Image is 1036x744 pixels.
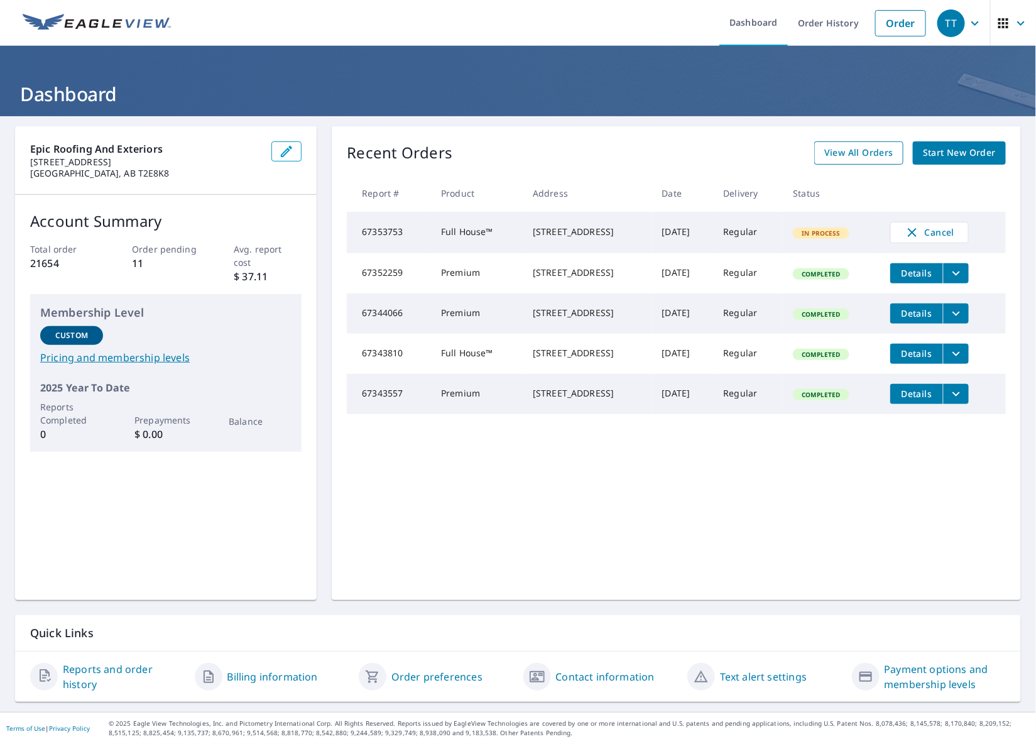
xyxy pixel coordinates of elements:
td: Premium [431,253,523,293]
td: 67352259 [347,253,431,293]
button: detailsBtn-67343557 [890,384,943,404]
td: 67353753 [347,212,431,253]
div: TT [937,9,965,37]
span: Completed [794,270,848,278]
a: View All Orders [814,141,903,165]
a: Terms of Use [6,724,45,733]
td: Premium [431,293,523,334]
th: Date [652,175,714,212]
p: Balance [229,415,292,428]
a: Order preferences [391,669,483,684]
p: Membership Level [40,304,292,321]
div: [STREET_ADDRESS] [533,266,641,279]
th: Status [783,175,880,212]
th: Report # [347,175,431,212]
p: 2025 Year To Date [40,380,292,395]
span: Details [898,347,935,359]
td: [DATE] [652,293,714,334]
td: Full House™ [431,334,523,374]
p: Custom [55,330,88,341]
span: Completed [794,350,848,359]
p: $ 0.00 [134,427,197,442]
a: Reports and order history [63,662,185,692]
a: Text alert settings [720,669,807,684]
p: Reports Completed [40,400,103,427]
img: EV Logo [23,14,171,33]
a: Privacy Policy [49,724,90,733]
p: 0 [40,427,103,442]
div: [STREET_ADDRESS] [533,226,641,238]
span: Completed [794,310,848,319]
a: Start New Order [913,141,1006,165]
span: Details [898,307,935,319]
span: In Process [794,229,848,238]
td: 67343810 [347,334,431,374]
p: [STREET_ADDRESS] [30,156,261,168]
td: [DATE] [652,334,714,374]
td: Regular [713,374,783,414]
div: [STREET_ADDRESS] [533,387,641,400]
div: [STREET_ADDRESS] [533,307,641,319]
td: [DATE] [652,253,714,293]
button: filesDropdownBtn-67343557 [943,384,969,404]
button: filesDropdownBtn-67352259 [943,263,969,283]
td: [DATE] [652,212,714,253]
td: Full House™ [431,212,523,253]
span: Details [898,388,935,400]
span: Cancel [903,225,956,240]
button: detailsBtn-67343810 [890,344,943,364]
a: Payment options and membership levels [885,662,1006,692]
p: Epic Roofing and Exteriors [30,141,261,156]
td: Regular [713,293,783,334]
p: | [6,725,90,732]
p: Order pending [132,243,200,256]
p: 21654 [30,256,98,271]
button: filesDropdownBtn-67343810 [943,344,969,364]
td: Regular [713,334,783,374]
div: [STREET_ADDRESS] [533,347,641,359]
span: Completed [794,390,848,399]
td: 67344066 [347,293,431,334]
button: filesDropdownBtn-67344066 [943,304,969,324]
p: Recent Orders [347,141,452,165]
span: View All Orders [824,145,893,161]
a: Contact information [556,669,655,684]
td: 67343557 [347,374,431,414]
td: [DATE] [652,374,714,414]
span: Details [898,267,935,279]
td: Regular [713,253,783,293]
td: Premium [431,374,523,414]
a: Billing information [227,669,318,684]
p: © 2025 Eagle View Technologies, Inc. and Pictometry International Corp. All Rights Reserved. Repo... [109,719,1030,738]
th: Product [431,175,523,212]
a: Order [875,10,926,36]
th: Delivery [713,175,783,212]
p: [GEOGRAPHIC_DATA], AB T2E8K8 [30,168,261,179]
button: detailsBtn-67344066 [890,304,943,324]
h1: Dashboard [15,81,1021,107]
th: Address [523,175,652,212]
p: Quick Links [30,625,1006,641]
td: Regular [713,212,783,253]
p: Avg. report cost [234,243,302,269]
p: Prepayments [134,413,197,427]
button: detailsBtn-67352259 [890,263,943,283]
p: Account Summary [30,210,302,232]
button: Cancel [890,222,969,243]
a: Pricing and membership levels [40,350,292,365]
p: Total order [30,243,98,256]
p: 11 [132,256,200,271]
span: Start New Order [923,145,996,161]
p: $ 37.11 [234,269,302,284]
